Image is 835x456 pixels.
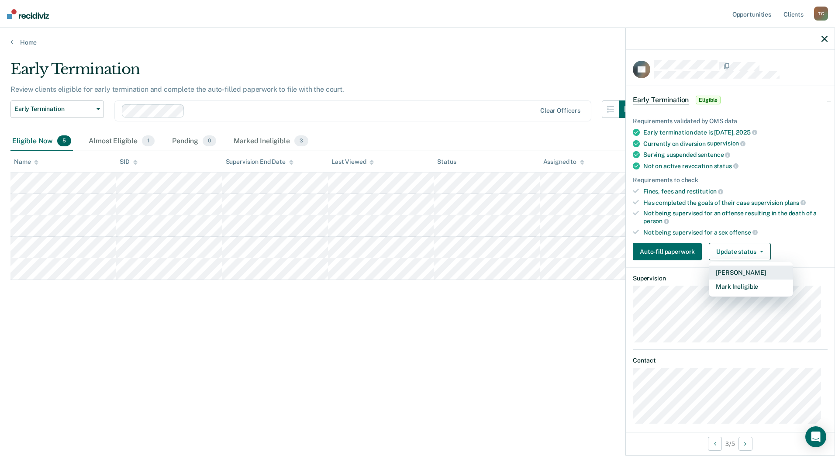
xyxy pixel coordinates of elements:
div: Status [437,158,456,166]
button: Mark Ineligible [709,280,793,294]
a: Navigate to form link [633,243,705,260]
div: Fines, fees and [643,187,828,195]
span: status [714,162,738,169]
div: Requirements to check [633,176,828,184]
div: Assigned to [543,158,584,166]
span: Early Termination [14,105,93,113]
div: Clear officers [540,107,580,114]
dt: Contact [633,357,828,364]
div: Has completed the goals of their case supervision [643,199,828,207]
div: Eligible Now [10,132,73,151]
div: Early Termination [10,60,637,85]
span: Early Termination [633,96,689,104]
span: restitution [687,188,723,195]
button: Previous Opportunity [708,437,722,451]
span: offense [729,229,758,236]
div: Open Intercom Messenger [805,426,826,447]
button: [PERSON_NAME] [709,266,793,280]
span: 1 [142,135,155,147]
div: Supervision End Date [226,158,293,166]
div: 3 / 5 [626,432,835,455]
div: Almost Eligible [87,132,156,151]
div: Not on active revocation [643,162,828,170]
div: Marked Ineligible [232,132,310,151]
span: Eligible [696,96,721,104]
span: 0 [203,135,216,147]
div: Name [14,158,38,166]
span: person [643,218,669,225]
img: Recidiviz [7,9,49,19]
div: Requirements validated by OMS data [633,117,828,125]
span: 3 [294,135,308,147]
button: Auto-fill paperwork [633,243,702,260]
div: Not being supervised for an offense resulting in the death of a [643,210,828,225]
div: Currently on diversion [643,140,828,148]
div: SID [120,158,138,166]
button: Update status [709,243,770,260]
a: Home [10,38,825,46]
div: Serving suspended [643,151,828,159]
div: Pending [170,132,218,151]
button: Next Opportunity [738,437,752,451]
div: Last Viewed [331,158,374,166]
div: T C [814,7,828,21]
div: Not being supervised for a sex [643,228,828,236]
span: sentence [698,151,731,158]
div: Early TerminationEligible [626,86,835,114]
span: plans [784,199,806,206]
span: supervision [707,140,745,147]
span: 5 [57,135,71,147]
div: Early termination date is [DATE], [643,128,828,136]
span: 2025 [736,129,757,136]
p: Review clients eligible for early termination and complete the auto-filled paperwork to file with... [10,85,344,93]
dt: Supervision [633,275,828,282]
